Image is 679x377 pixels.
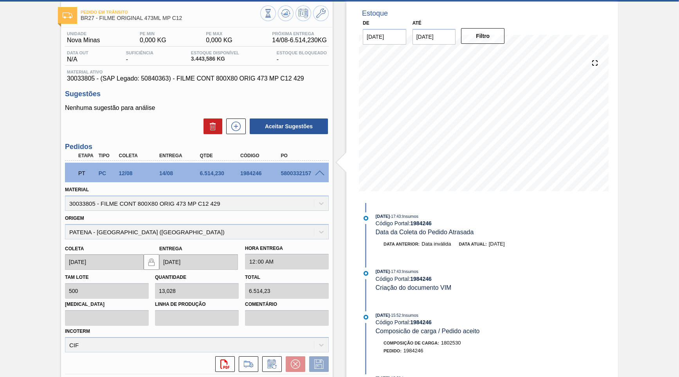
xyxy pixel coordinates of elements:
[124,50,155,63] div: -
[155,275,186,280] label: Quantidade
[295,5,311,21] button: Programar Estoque
[410,220,432,226] strong: 1984246
[157,153,202,158] div: Entrega
[222,118,246,134] div: Nova sugestão
[67,50,88,55] span: Data out
[191,50,239,55] span: Estoque Disponível
[364,315,368,320] img: atual
[159,254,238,270] input: dd/mm/yyyy
[78,170,95,176] p: PT
[117,170,162,176] div: 12/08/2025
[258,356,282,372] div: Informar alteração no pedido
[376,214,390,219] span: [DATE]
[140,37,166,44] span: 0,000 KG
[272,37,327,44] span: 14/08 - 6.514,230 KG
[147,257,156,267] img: locked
[200,118,222,134] div: Excluir Sugestões
[81,15,260,21] span: BR27 - FILME ORIGINAL 473ML MP C12
[76,153,97,158] div: Etapa
[67,70,327,74] span: Material ativo
[401,313,418,318] span: : Insumos
[206,37,232,44] span: 0,000 KG
[117,153,162,158] div: Coleta
[65,90,329,98] h3: Sugestões
[65,104,329,111] p: Nenhuma sugestão para análise
[376,276,562,282] div: Código Portal:
[279,170,324,176] div: 5800332157
[245,243,329,254] label: Hora Entrega
[313,5,329,21] button: Ir ao Master Data / Geral
[459,242,486,246] span: Data atual:
[238,153,283,158] div: Código
[63,13,72,18] img: Ícone
[384,341,439,345] span: Composição de Carga :
[198,170,243,176] div: 6.514,230
[81,10,260,14] span: Pedido em Trânsito
[272,31,327,36] span: Próxima Entrega
[67,37,100,44] span: Nova Minas
[421,241,451,247] span: Data inválida
[376,313,390,318] span: [DATE]
[275,50,329,63] div: -
[410,319,432,325] strong: 1984246
[376,284,452,291] span: Criação do documento VIM
[401,214,418,219] span: : Insumos
[279,153,324,158] div: PO
[65,329,90,334] label: Incoterm
[144,254,159,270] button: locked
[246,118,329,135] div: Aceitar Sugestões
[67,31,100,36] span: Unidade
[65,246,84,251] label: Coleta
[76,165,97,182] div: Pedido em Trânsito
[390,269,401,274] span: - 17:43
[403,348,423,354] span: 1984246
[65,143,329,151] h3: Pedidos
[97,153,117,158] div: Tipo
[260,5,276,21] button: Visão Geral dos Estoques
[235,356,258,372] div: Ir para Composição de Carga
[390,214,401,219] span: - 17:43
[198,153,243,158] div: Qtde
[245,275,260,280] label: Total
[65,187,89,192] label: Material
[206,31,232,36] span: PE MAX
[97,170,117,176] div: Pedido de Compra
[401,269,418,274] span: : Insumos
[412,20,421,26] label: Até
[140,31,166,36] span: PE MIN
[67,75,327,82] span: 30033805 - (SAP Legado: 50840363) - FILME CONT 800X80 ORIG 473 MP C12 429
[376,328,480,334] span: Composicão de carga / Pedido aceito
[364,271,368,276] img: atual
[441,340,461,346] span: 1802530
[277,50,327,55] span: Estoque Bloqueado
[384,348,402,353] span: Pedido :
[363,20,369,26] label: De
[211,356,235,372] div: Abrir arquivo PDF
[126,50,153,55] span: Suficiência
[65,215,84,221] label: Origem
[278,5,294,21] button: Atualizar Gráfico
[376,269,390,274] span: [DATE]
[65,299,149,310] label: [MEDICAL_DATA]
[245,299,329,310] label: Comentário
[461,28,504,44] button: Filtro
[282,356,305,372] div: Cancelar pedido
[157,170,202,176] div: 14/08/2025
[65,50,90,63] div: N/A
[159,246,182,251] label: Entrega
[376,229,474,235] span: Data da Coleta do Pedido Atrasada
[363,29,406,45] input: dd/mm/yyyy
[412,29,456,45] input: dd/mm/yyyy
[390,313,401,318] span: - 15:52
[376,220,562,226] div: Código Portal:
[238,170,283,176] div: 1984246
[364,216,368,221] img: atual
[65,254,144,270] input: dd/mm/yyyy
[376,319,562,325] div: Código Portal:
[362,9,388,18] div: Estoque
[65,275,88,280] label: Tam lote
[489,241,505,247] span: [DATE]
[305,356,329,372] div: Salvar Pedido
[191,56,239,62] span: 3.443,586 KG
[384,242,420,246] span: Data anterior:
